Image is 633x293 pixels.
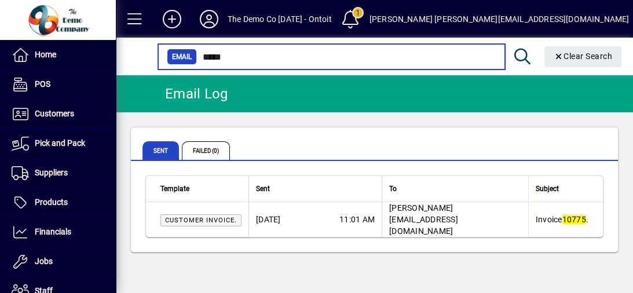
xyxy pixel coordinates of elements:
div: [PERSON_NAME] [PERSON_NAME][EMAIL_ADDRESS][DOMAIN_NAME] [369,10,630,28]
a: Pick and Pack [6,129,116,158]
span: Failed (0) [182,141,230,160]
em: 10775 [562,215,586,224]
div: Sent [256,182,375,195]
a: Jobs [6,247,116,276]
a: Financials [6,218,116,247]
div: Subject [536,182,588,195]
button: Clear [544,46,622,67]
span: [PERSON_NAME][EMAIL_ADDRESS][DOMAIN_NAME] [389,203,458,236]
div: Template [160,182,242,195]
span: Pick and Pack [35,138,85,148]
span: Subject [536,182,559,195]
span: Jobs [35,257,53,266]
span: To [389,182,397,195]
span: POS [35,79,50,89]
span: Template [160,182,189,195]
span: Email [172,51,192,63]
div: To [389,182,521,195]
span: 11:01 AM [339,214,375,225]
span: Home [35,50,56,59]
a: Suppliers [6,159,116,188]
span: Customer Invoice. [165,217,237,224]
div: Email Log [165,85,228,103]
span: Sent [256,182,270,195]
span: Products [35,197,68,207]
span: Invoice . [536,215,588,224]
button: Add [153,9,191,30]
button: Profile [191,9,228,30]
span: Suppliers [35,168,68,177]
a: Products [6,188,116,217]
span: Customers [35,109,74,118]
span: Clear Search [554,52,613,61]
a: Home [6,41,116,69]
span: Financials [35,227,71,236]
span: [DATE] [256,214,281,225]
div: The Demo Co [DATE] - Ontoit [228,10,332,28]
a: Customers [6,100,116,129]
a: POS [6,70,116,99]
span: Sent [142,141,179,160]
